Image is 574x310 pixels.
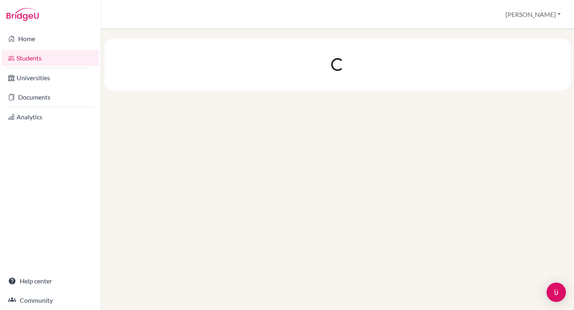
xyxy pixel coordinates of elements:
a: Students [2,50,99,66]
div: Open Intercom Messenger [547,283,566,302]
button: [PERSON_NAME] [502,7,564,22]
a: Help center [2,273,99,289]
a: Home [2,31,99,47]
a: Documents [2,89,99,105]
a: Universities [2,70,99,86]
img: Bridge-U [6,8,39,21]
a: Analytics [2,109,99,125]
a: Community [2,292,99,308]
